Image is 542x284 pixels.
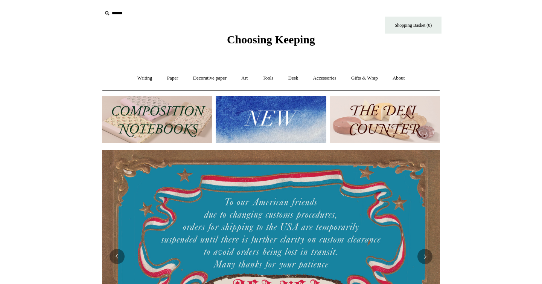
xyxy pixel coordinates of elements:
a: Accessories [306,68,343,88]
span: Choosing Keeping [227,33,315,46]
img: New.jpg__PID:f73bdf93-380a-4a35-bcfe-7823039498e1 [216,96,326,143]
a: Art [234,68,254,88]
a: Writing [131,68,159,88]
a: Tools [256,68,280,88]
a: About [386,68,412,88]
img: The Deli Counter [330,96,440,143]
img: 202302 Composition ledgers.jpg__PID:69722ee6-fa44-49dd-a067-31375e5d54ec [102,96,212,143]
button: Next [417,249,432,264]
button: Previous [110,249,125,264]
a: Desk [282,68,305,88]
a: Paper [160,68,185,88]
a: Gifts & Wrap [344,68,385,88]
a: Shopping Basket (0) [385,17,442,34]
a: Choosing Keeping [227,39,315,45]
a: Decorative paper [186,68,233,88]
